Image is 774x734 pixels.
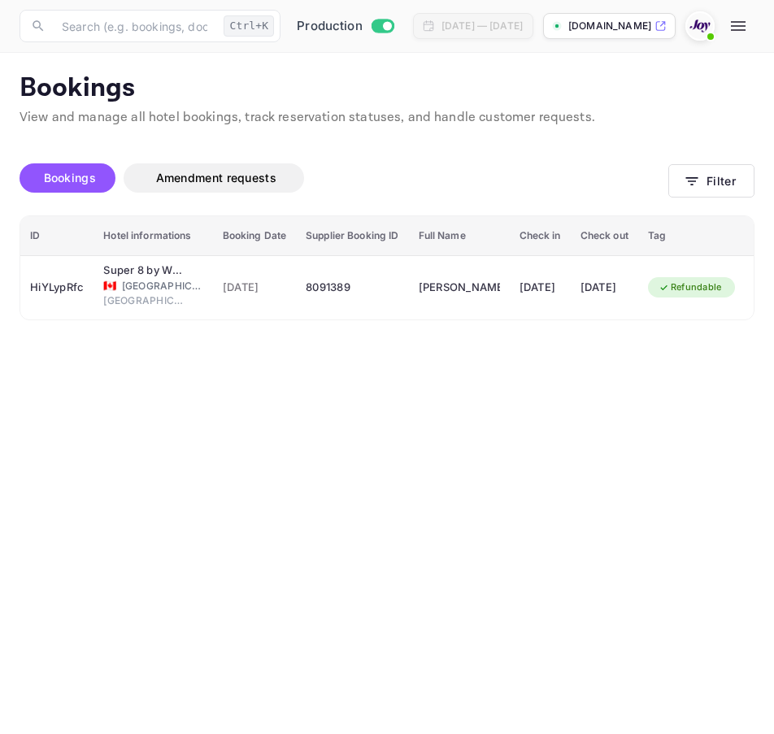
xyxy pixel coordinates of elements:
[296,216,408,256] th: Supplier Booking ID
[441,19,523,33] div: [DATE] — [DATE]
[306,275,398,301] div: 8091389
[224,15,274,37] div: Ctrl+K
[30,275,84,301] div: HiYLypRfc
[571,216,638,256] th: Check out
[20,163,668,193] div: account-settings tabs
[122,279,203,293] span: [GEOGRAPHIC_DATA]
[103,280,116,291] span: Canada
[44,171,96,185] span: Bookings
[20,216,93,256] th: ID
[580,275,628,301] div: [DATE]
[638,216,746,256] th: Tag
[648,277,733,298] div: Refundable
[20,108,754,128] p: View and manage all hotel bookings, track reservation statuses, and handle customer requests.
[568,19,651,33] p: [DOMAIN_NAME]
[510,216,571,256] th: Check in
[20,72,754,105] p: Bookings
[93,216,212,256] th: Hotel informations
[687,13,713,39] img: With Joy
[409,216,510,256] th: Full Name
[419,275,500,301] div: Alexandra Mitsidou
[213,216,297,256] th: Booking Date
[156,171,276,185] span: Amendment requests
[103,293,185,308] span: [GEOGRAPHIC_DATA]
[52,10,217,42] input: Search (e.g. bookings, documentation)
[103,263,185,279] div: Super 8 by Wyndham Sainte Agathe Des Monts
[290,17,400,36] div: Switch to Sandbox mode
[520,275,561,301] div: [DATE]
[668,164,754,198] button: Filter
[297,17,363,36] span: Production
[223,279,287,297] span: [DATE]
